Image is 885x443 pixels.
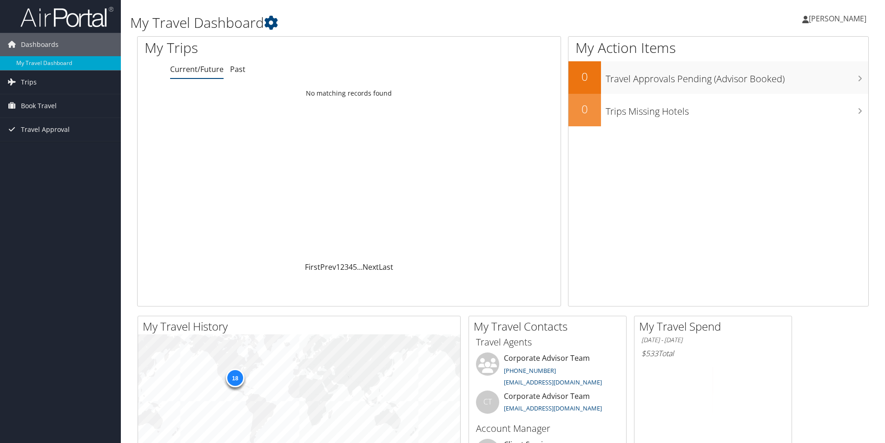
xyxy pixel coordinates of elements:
[379,262,393,272] a: Last
[230,64,245,74] a: Past
[363,262,379,272] a: Next
[641,348,658,358] span: $533
[138,85,561,102] td: No matching records found
[21,94,57,117] span: Book Travel
[568,61,868,94] a: 0Travel Approvals Pending (Advisor Booked)
[130,13,627,33] h1: My Travel Dashboard
[641,336,785,345] h6: [DATE] - [DATE]
[476,422,619,435] h3: Account Manager
[606,100,868,118] h3: Trips Missing Hotels
[340,262,344,272] a: 2
[145,38,377,58] h1: My Trips
[568,38,868,58] h1: My Action Items
[21,33,59,56] span: Dashboards
[21,118,70,141] span: Travel Approval
[639,319,792,334] h2: My Travel Spend
[320,262,336,272] a: Prev
[476,336,619,349] h3: Travel Agents
[305,262,320,272] a: First
[143,319,460,334] h2: My Travel History
[336,262,340,272] a: 1
[353,262,357,272] a: 5
[476,391,499,414] div: CT
[802,5,876,33] a: [PERSON_NAME]
[606,68,868,85] h3: Travel Approvals Pending (Advisor Booked)
[226,369,244,387] div: 18
[504,404,602,412] a: [EMAIL_ADDRESS][DOMAIN_NAME]
[344,262,349,272] a: 3
[641,348,785,358] h6: Total
[471,391,624,421] li: Corporate Advisor Team
[568,69,601,85] h2: 0
[504,378,602,386] a: [EMAIL_ADDRESS][DOMAIN_NAME]
[349,262,353,272] a: 4
[474,319,626,334] h2: My Travel Contacts
[809,13,866,24] span: [PERSON_NAME]
[357,262,363,272] span: …
[568,101,601,117] h2: 0
[20,6,113,28] img: airportal-logo.png
[471,352,624,391] li: Corporate Advisor Team
[504,366,556,375] a: [PHONE_NUMBER]
[170,64,224,74] a: Current/Future
[568,94,868,126] a: 0Trips Missing Hotels
[21,71,37,94] span: Trips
